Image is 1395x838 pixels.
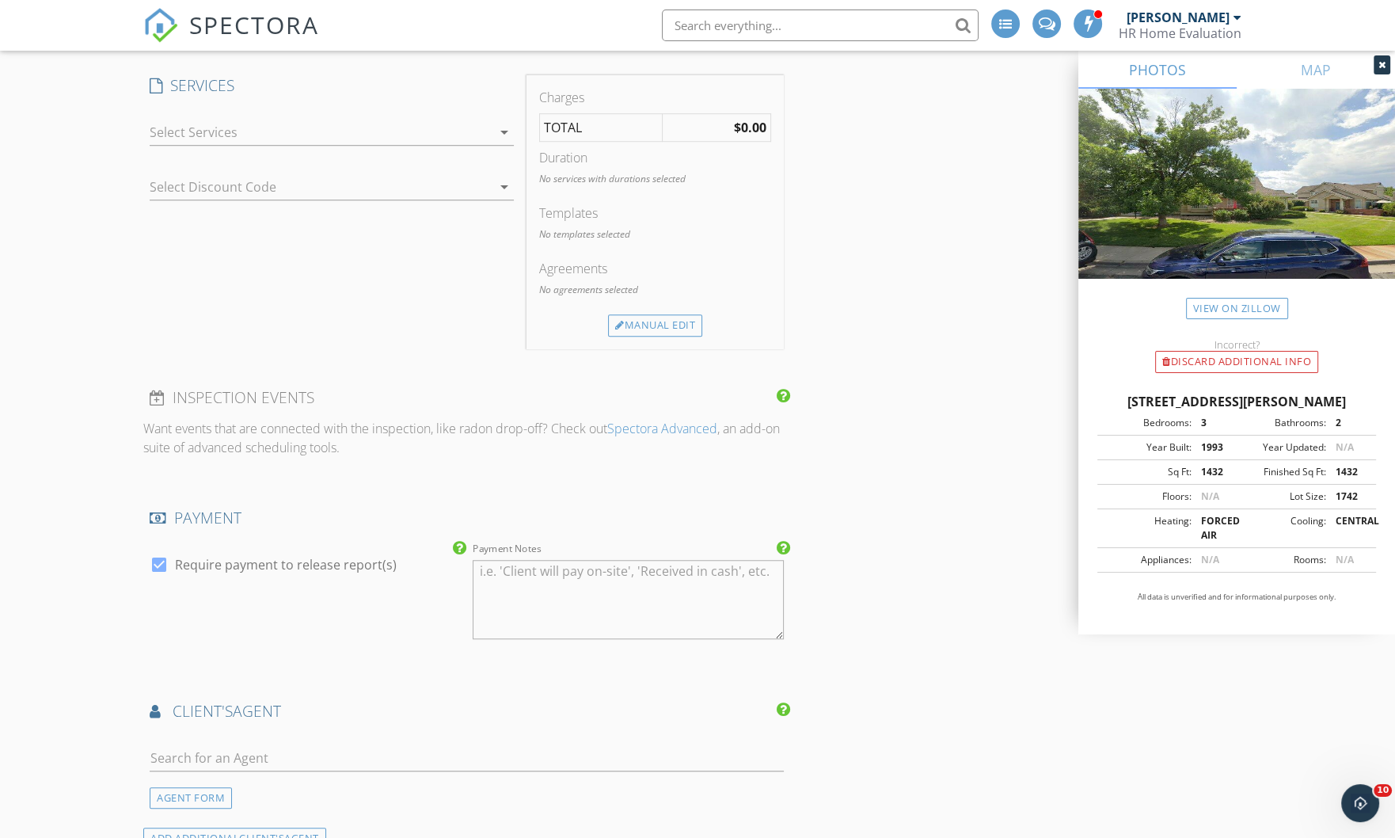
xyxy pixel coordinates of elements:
[150,701,784,722] h4: AGENT
[1102,553,1192,567] div: Appliances:
[1078,51,1237,89] a: PHOTOS
[150,75,514,96] h4: SERVICES
[1192,514,1237,543] div: FORCED AIR
[150,508,784,528] h4: PAYMENT
[1102,514,1192,543] div: Heating:
[1237,514,1326,543] div: Cooling:
[1326,416,1371,430] div: 2
[143,419,790,457] p: Want events that are connected with the inspection, like radon drop-off? Check out , an add-on su...
[539,148,770,167] div: Duration
[1326,465,1371,479] div: 1432
[173,700,233,722] span: client's
[495,177,514,196] i: arrow_drop_down
[1192,465,1237,479] div: 1432
[1326,489,1371,504] div: 1742
[143,8,178,43] img: The Best Home Inspection Software - Spectora
[1237,416,1326,430] div: Bathrooms:
[1201,553,1219,566] span: N/A
[1237,440,1326,455] div: Year Updated:
[1192,440,1237,455] div: 1993
[495,123,514,142] i: arrow_drop_down
[1336,553,1354,566] span: N/A
[662,10,979,41] input: Search everything...
[1192,416,1237,430] div: 3
[1127,10,1230,25] div: [PERSON_NAME]
[539,227,770,242] p: No templates selected
[1186,298,1288,319] a: View on Zillow
[150,787,232,809] div: AGENT FORM
[734,119,766,136] strong: $0.00
[1102,465,1192,479] div: Sq Ft:
[1336,440,1354,454] span: N/A
[1078,89,1395,317] img: streetview
[143,21,319,55] a: SPECTORA
[1097,592,1376,603] p: All data is unverified and for informational purposes only.
[539,259,770,278] div: Agreements
[1237,553,1326,567] div: Rooms:
[1097,392,1376,411] div: [STREET_ADDRESS][PERSON_NAME]
[1102,440,1192,455] div: Year Built:
[608,314,702,337] div: Manual Edit
[539,172,770,186] p: No services with durations selected
[1102,416,1192,430] div: Bedrooms:
[1237,489,1326,504] div: Lot Size:
[607,420,717,437] a: Spectora Advanced
[1341,784,1379,822] iframe: Intercom live chat
[539,204,770,223] div: Templates
[189,8,319,41] span: SPECTORA
[540,114,663,142] td: TOTAL
[1326,514,1371,543] div: CENTRAL
[1237,51,1395,89] a: MAP
[1201,489,1219,503] span: N/A
[1155,351,1318,373] div: Discard Additional info
[1237,465,1326,479] div: Finished Sq Ft:
[150,745,784,771] input: Search for an Agent
[1078,338,1395,351] div: Incorrect?
[175,557,397,573] label: Require payment to release report(s)
[1102,489,1192,504] div: Floors:
[539,88,770,107] div: Charges
[539,283,770,297] p: No agreements selected
[1374,784,1392,797] span: 10
[150,387,784,408] h4: INSPECTION EVENTS
[1119,25,1241,41] div: HR Home Evaluation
